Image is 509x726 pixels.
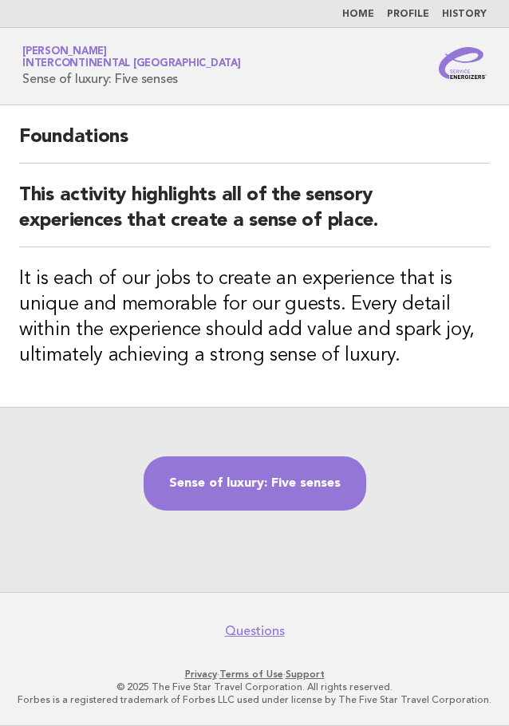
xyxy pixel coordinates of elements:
span: InterContinental [GEOGRAPHIC_DATA] [22,59,241,69]
a: Home [342,10,374,19]
img: Service Energizers [439,47,487,79]
p: · · [13,668,496,681]
a: Profile [387,10,429,19]
a: Support [286,669,325,680]
h2: This activity highlights all of the sensory experiences that create a sense of place. [19,183,490,247]
a: Privacy [185,669,217,680]
h3: It is each of our jobs to create an experience that is unique and memorable for our guests. Every... [19,266,490,369]
a: Terms of Use [219,669,283,680]
h1: Sense of luxury: Five senses [22,47,241,85]
a: Sense of luxury: Five senses [144,456,366,511]
p: Forbes is a registered trademark of Forbes LLC used under license by The Five Star Travel Corpora... [13,693,496,706]
a: [PERSON_NAME]InterContinental [GEOGRAPHIC_DATA] [22,46,241,69]
h2: Foundations [19,124,490,164]
p: © 2025 The Five Star Travel Corporation. All rights reserved. [13,681,496,693]
a: History [442,10,487,19]
a: Questions [225,623,285,639]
